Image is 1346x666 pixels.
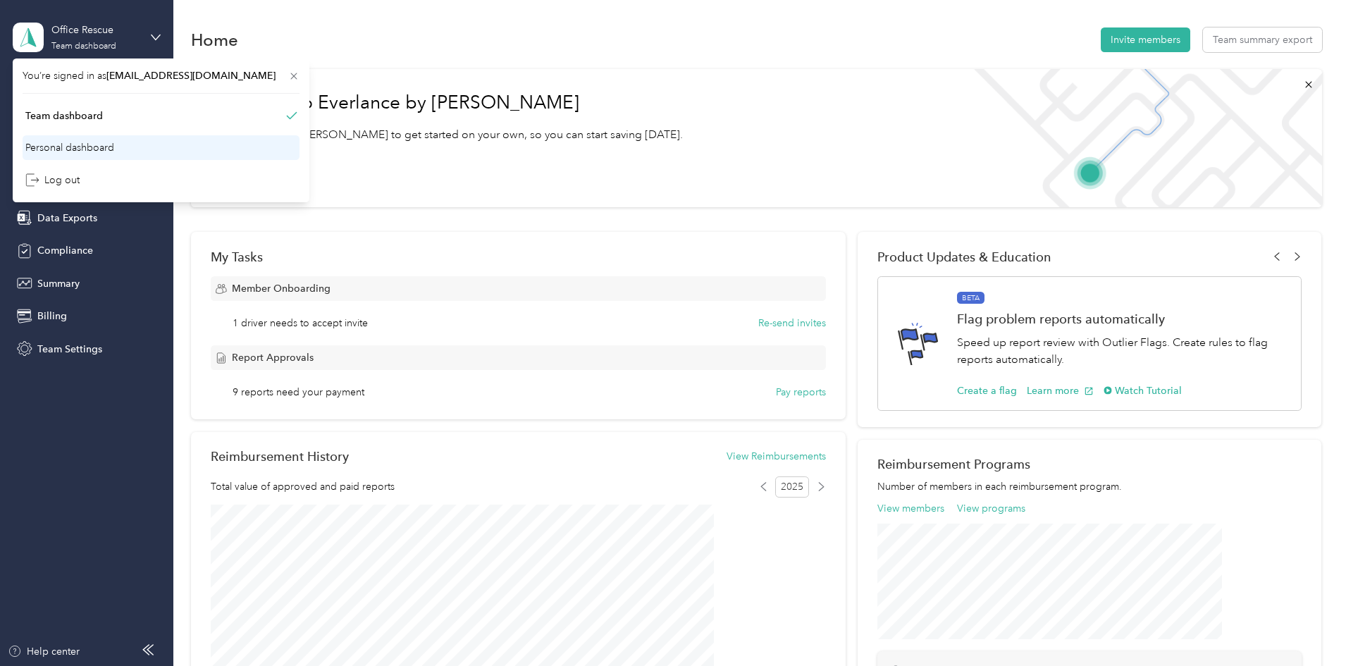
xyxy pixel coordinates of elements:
span: Member Onboarding [232,281,331,296]
p: Number of members in each reimbursement program. [877,479,1302,494]
span: Product Updates & Education [877,249,1051,264]
h2: Reimbursement Programs [877,457,1302,471]
span: 1 driver needs to accept invite [233,316,368,331]
button: Pay reports [776,385,826,400]
div: Personal dashboard [25,140,114,155]
h1: Home [191,32,238,47]
button: Team summary export [1203,27,1322,52]
p: Read our step-by-[PERSON_NAME] to get started on your own, so you can start saving [DATE]. [211,126,683,144]
span: Compliance [37,243,93,258]
div: Office Rescue [51,23,140,37]
span: You’re signed in as [23,68,300,83]
span: Billing [37,309,67,323]
span: Data Exports [37,211,97,226]
button: View Reimbursements [727,449,826,464]
button: Learn more [1027,383,1094,398]
button: Help center [8,644,80,659]
iframe: Everlance-gr Chat Button Frame [1267,587,1346,666]
span: 9 reports need your payment [233,385,364,400]
span: Report Approvals [232,350,314,365]
h1: Welcome to Everlance by [PERSON_NAME] [211,92,683,114]
span: Team Settings [37,342,102,357]
h2: Reimbursement History [211,449,349,464]
span: Total value of approved and paid reports [211,479,395,494]
p: Speed up report review with Outlier Flags. Create rules to flag reports automatically. [957,334,1286,369]
button: Invite members [1101,27,1190,52]
img: Welcome to everlance [960,69,1321,207]
button: Re-send invites [758,316,826,331]
span: [EMAIL_ADDRESS][DOMAIN_NAME] [106,70,276,82]
span: 2025 [775,476,809,498]
span: Summary [37,276,80,291]
div: Team dashboard [25,109,103,123]
span: BETA [957,292,984,304]
h1: Flag problem reports automatically [957,312,1286,326]
button: Watch Tutorial [1104,383,1182,398]
div: Team dashboard [51,42,116,51]
div: Log out [25,173,80,187]
button: View members [877,501,944,516]
button: View programs [957,501,1025,516]
div: My Tasks [211,249,826,264]
button: Create a flag [957,383,1017,398]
